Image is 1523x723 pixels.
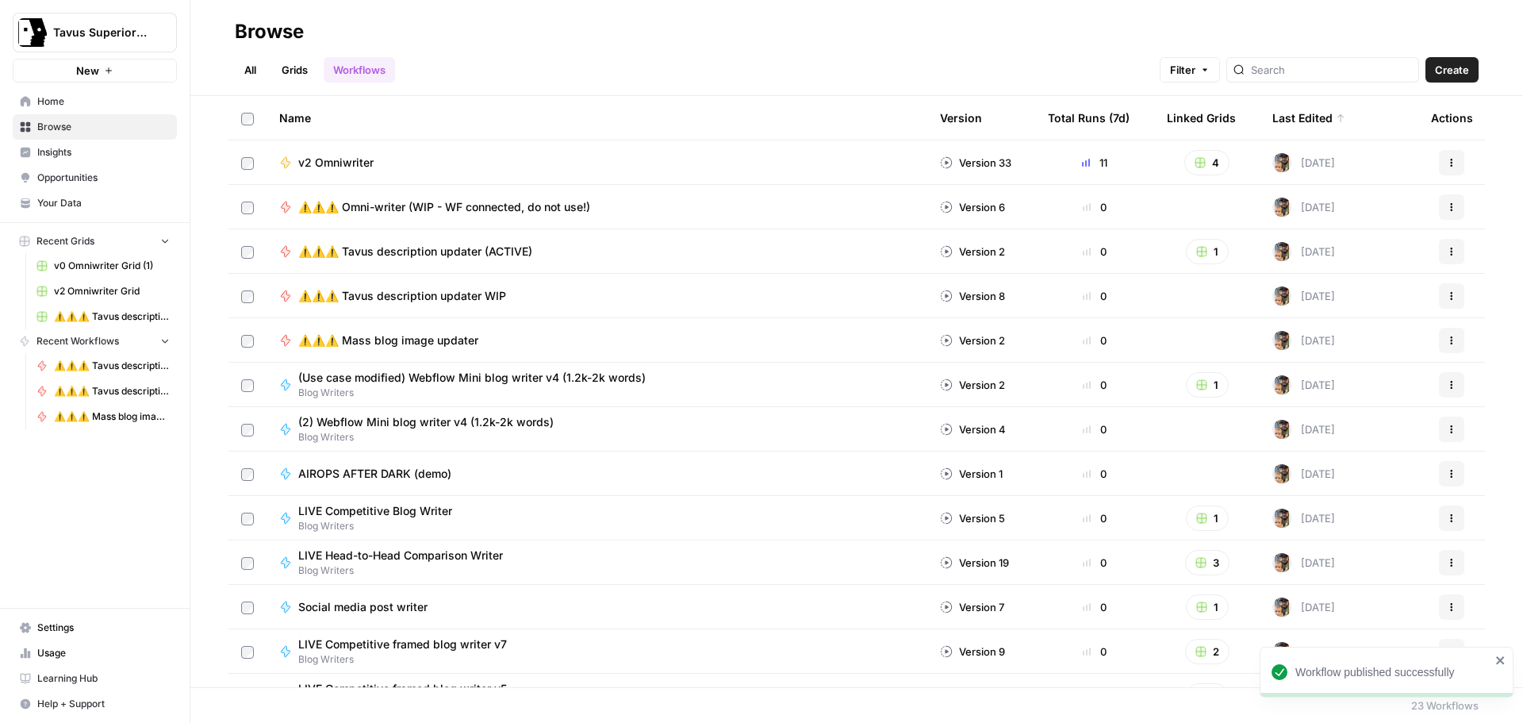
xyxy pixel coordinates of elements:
a: Settings [13,615,177,640]
div: 0 [1048,644,1141,660]
div: Total Runs (7d) [1048,96,1130,140]
a: v0 Omniwriter Grid (1) [29,253,177,279]
div: [DATE] [1272,375,1335,394]
div: [DATE] [1272,642,1335,661]
span: Blog Writers [298,430,566,444]
button: Recent Grids [13,229,177,253]
span: Recent Grids [36,234,94,248]
div: 0 [1048,555,1141,571]
div: [DATE] [1272,464,1335,483]
a: ⚠️⚠️⚠️ Mass blog image updater [29,404,177,429]
span: ⚠️⚠️⚠️ Mass blog image updater [298,333,478,348]
div: Version 7 [940,599,1004,615]
div: [DATE] [1272,331,1335,350]
button: Create [1425,57,1479,83]
span: Help + Support [37,697,170,711]
a: Social media post writer [279,599,915,615]
div: Version 2 [940,244,1005,260]
span: v0 Omniwriter Grid (1) [54,259,170,273]
div: 0 [1048,377,1141,393]
button: Workspace: Tavus Superiority [13,13,177,52]
div: 0 [1048,510,1141,526]
div: [DATE] [1272,287,1335,306]
div: 0 [1048,466,1141,482]
a: Learning Hub [13,666,177,691]
img: 75men5xajoha24slrmvs4mz46cue [1272,553,1291,572]
a: Browse [13,114,177,140]
button: 4 [1184,150,1230,175]
img: 75men5xajoha24slrmvs4mz46cue [1272,153,1291,172]
span: ⚠️⚠️⚠️ Tavus description updater (ACTIVE) Grid [54,310,170,324]
span: Recent Workflows [36,334,119,348]
button: 3 [1185,550,1230,575]
button: Help + Support [13,691,177,717]
span: Opportunities [37,171,170,185]
button: New [13,59,177,83]
span: AIROPS AFTER DARK (demo) [298,466,451,482]
div: 0 [1048,421,1141,437]
div: Browse [235,19,304,44]
a: (Use case modified) Webflow Mini blog writer v4 (1.2k-2k words)Blog Writers [279,370,915,400]
img: 75men5xajoha24slrmvs4mz46cue [1272,331,1291,350]
div: 0 [1048,599,1141,615]
div: 23 Workflows [1411,698,1479,713]
span: ⚠️⚠️⚠️ Tavus description updater WIP [298,288,506,304]
button: 1 [1186,683,1229,709]
a: LIVE Competitive framed blog writer v7Blog Writers [279,636,915,667]
div: [DATE] [1272,153,1335,172]
span: Blog Writers [298,386,658,400]
span: Filter [1170,62,1195,78]
div: [DATE] [1272,198,1335,217]
a: All [235,57,266,83]
span: Blog Writers [298,652,520,667]
a: Workflows [324,57,395,83]
span: LIVE Competitive framed blog writer v7 [298,636,507,652]
a: ⚠️⚠️⚠️ Tavus description updater (ACTIVE) Grid [29,304,177,329]
span: Blog Writers [298,563,516,578]
span: (Use case modified) Webflow Mini blog writer v4 (1.2k-2k words) [298,370,646,386]
div: 11 [1048,155,1141,171]
span: ⚠️⚠️⚠️ Omni-writer (WIP - WF connected, do not use!) [298,199,590,215]
a: Insights [13,140,177,165]
span: Settings [37,621,170,635]
a: v2 Omniwriter [279,155,915,171]
span: ⚠️⚠️⚠️ Tavus description updater WIP [54,359,170,373]
img: 75men5xajoha24slrmvs4mz46cue [1272,598,1291,617]
span: Tavus Superiority [53,25,149,40]
a: (2) Webflow Mini blog writer v4 (1.2k-2k words)Blog Writers [279,414,915,444]
a: ⚠️⚠️⚠️ Tavus description updater (ACTIVE) [279,244,915,260]
img: 75men5xajoha24slrmvs4mz46cue [1272,420,1291,439]
img: 75men5xajoha24slrmvs4mz46cue [1272,642,1291,661]
img: 75men5xajoha24slrmvs4mz46cue [1272,198,1291,217]
span: LIVE Competitive Blog Writer [298,503,452,519]
button: close [1495,654,1506,667]
span: ⚠️⚠️⚠️ Tavus description updater (ACTIVE) [298,244,532,260]
div: [DATE] [1272,598,1335,617]
div: Actions [1431,96,1473,140]
span: ⚠️⚠️⚠️ Tavus description updater (ACTIVE) [54,384,170,398]
div: Version 2 [940,377,1005,393]
img: 75men5xajoha24slrmvs4mz46cue [1272,242,1291,261]
span: (2) Webflow Mini blog writer v4 (1.2k-2k words) [298,414,554,430]
button: Filter [1160,57,1220,83]
span: Insights [37,145,170,160]
button: 1 [1186,594,1229,620]
span: Browse [37,120,170,134]
div: Version [940,96,982,140]
span: New [76,63,99,79]
div: Version 8 [940,288,1005,304]
div: Name [279,96,915,140]
div: Version 2 [940,333,1005,348]
span: Social media post writer [298,599,428,615]
img: 75men5xajoha24slrmvs4mz46cue [1272,464,1291,483]
img: 75men5xajoha24slrmvs4mz46cue [1272,287,1291,306]
div: Version 33 [940,155,1011,171]
a: Grids [272,57,317,83]
div: Last Edited [1272,96,1345,140]
img: 75men5xajoha24slrmvs4mz46cue [1272,509,1291,528]
div: [DATE] [1272,242,1335,261]
span: Create [1435,62,1469,78]
a: Opportunities [13,165,177,190]
div: 0 [1048,288,1141,304]
span: Usage [37,646,170,660]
